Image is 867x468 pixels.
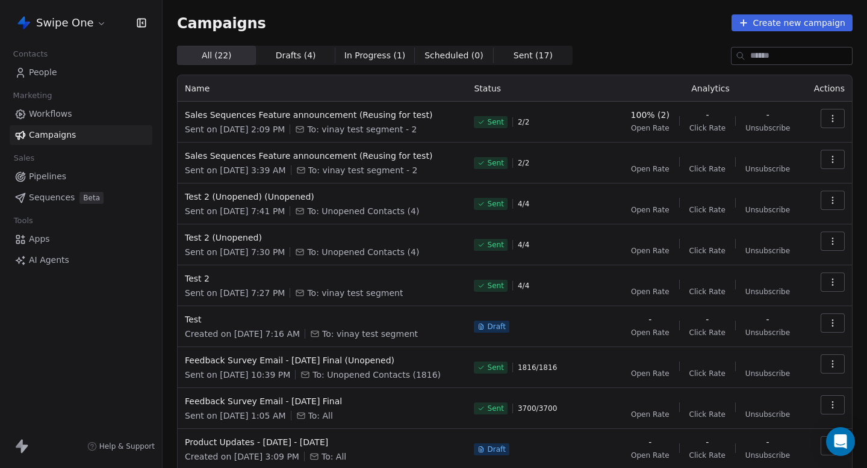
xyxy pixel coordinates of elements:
span: Click Rate [689,246,726,256]
span: - [648,313,651,325]
span: Open Rate [631,287,670,297]
span: Feedback Survey Email - [DATE] Final [185,395,459,407]
span: Open Rate [631,246,670,256]
span: AI Agents [29,254,69,266]
span: Unsubscribe [745,287,790,297]
span: To: vinay test segment - 2 [307,123,417,135]
span: Workflows [29,108,72,120]
span: Campaigns [29,129,76,141]
span: 4 / 4 [518,240,529,250]
span: To: Unopened Contacts (4) [307,205,419,217]
span: Sent [487,404,503,413]
span: Sent ( 17 ) [514,49,553,62]
span: Unsubscribe [745,369,790,378]
th: Status [467,75,617,102]
span: To: All [308,410,333,422]
span: Sales Sequences Feature announcement (Reusing for test) [185,109,459,121]
span: - [766,313,769,325]
span: Test 2 [185,272,459,285]
span: Sales Sequences Feature announcement (Reusing for test) [185,150,459,162]
a: Apps [10,229,152,249]
span: Unsubscribe [745,451,790,460]
span: Open Rate [631,451,670,460]
span: Product Updates - [DATE] - [DATE] [185,436,459,448]
th: Actions [804,75,852,102]
span: Scheduled ( 0 ) [424,49,483,62]
span: Open Rate [631,328,670,337]
a: SequencesBeta [10,188,152,208]
span: - [706,313,709,325]
span: Pipelines [29,170,66,183]
span: Unsubscribe [745,246,790,256]
span: Sent [487,117,503,127]
a: Pipelines [10,167,152,186]
span: Sales [8,149,40,167]
span: Unsubscribe [745,123,790,133]
span: People [29,66,57,79]
span: Sent on [DATE] 3:39 AM [185,164,286,176]
span: - [648,436,651,448]
span: Unsubscribe [745,410,790,419]
span: To: vinay test segment - 2 [308,164,418,176]
span: Test 2 (Unopened) (Unopened) [185,191,459,203]
span: Click Rate [689,410,726,419]
span: Open Rate [631,123,670,133]
span: To: All [322,451,346,463]
img: Swipe%20One%20Logo%201-1.svg [17,16,31,30]
span: Draft [487,322,505,331]
span: In Progress ( 1 ) [344,49,406,62]
button: Create new campaign [732,14,853,31]
span: Sequences [29,191,75,204]
span: To: vinay test segment [307,287,403,299]
span: Tools [8,212,38,230]
th: Name [178,75,467,102]
span: Draft [487,445,505,454]
span: 4 / 4 [518,199,529,209]
span: - [706,109,709,121]
span: Created on [DATE] 7:16 AM [185,328,300,340]
span: Sent [487,199,503,209]
span: - [706,436,709,448]
span: - [766,109,769,121]
span: Contacts [8,45,53,63]
span: Click Rate [689,287,726,297]
span: Open Rate [631,164,670,174]
span: Unsubscribe [745,328,790,337]
th: Analytics [617,75,803,102]
a: Campaigns [10,125,152,145]
span: Click Rate [689,205,726,215]
span: To: vinay test segment [322,328,418,340]
span: Sent on [DATE] 10:39 PM [185,369,290,381]
span: Open Rate [631,205,670,215]
span: Unsubscribe [745,164,790,174]
span: Click Rate [689,328,726,337]
span: Sent [487,281,503,291]
span: Unsubscribe [745,205,790,215]
a: AI Agents [10,250,152,270]
span: Click Rate [689,369,726,378]
span: 2 / 2 [518,117,529,127]
span: To: Unopened Contacts (4) [307,246,419,258]
span: Sent [487,240,503,250]
span: Click Rate [689,123,726,133]
span: Sent [487,158,503,168]
span: Help & Support [99,442,155,451]
span: Sent on [DATE] 2:09 PM [185,123,285,135]
span: - [766,436,769,448]
span: Marketing [8,87,57,105]
span: Test 2 (Unopened) [185,232,459,244]
a: Help & Support [87,442,155,451]
span: Sent on [DATE] 7:41 PM [185,205,285,217]
span: Sent on [DATE] 7:30 PM [185,246,285,258]
div: Open Intercom Messenger [826,427,855,456]
a: People [10,63,152,82]
span: Test [185,313,459,325]
span: 1816 / 1816 [518,363,557,372]
a: Workflows [10,104,152,124]
span: Campaigns [177,14,266,31]
span: Sent [487,363,503,372]
span: Open Rate [631,369,670,378]
span: Beta [79,192,104,204]
span: Click Rate [689,164,726,174]
span: Drafts ( 4 ) [276,49,316,62]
